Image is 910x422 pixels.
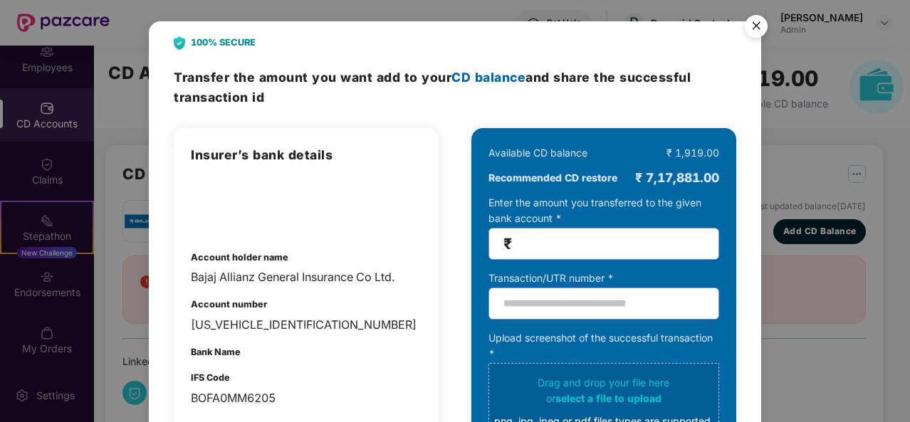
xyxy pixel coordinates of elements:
b: Account number [191,299,267,310]
b: Bank Name [191,347,241,357]
div: ₹ 1,919.00 [666,145,719,161]
b: Account holder name [191,252,288,263]
div: Transaction/UTR number * [488,270,719,286]
div: Bajaj Allianz General Insurance Co Ltd. [191,268,422,286]
b: IFS Code [191,372,230,383]
div: BOFA0MM6205 [191,389,422,407]
div: [US_VEHICLE_IDENTIFICATION_NUMBER] [191,316,422,334]
b: 100% SECURE [191,36,256,50]
img: svg+xml;base64,PHN2ZyB4bWxucz0iaHR0cDovL3d3dy53My5vcmcvMjAwMC9zdmciIHdpZHRoPSIyNCIgaGVpZ2h0PSIyOC... [174,36,185,50]
b: Recommended CD restore [488,170,617,186]
button: Close [736,8,775,46]
div: or [494,391,713,406]
img: login [191,179,265,229]
h3: Transfer the amount and share the successful transaction id [174,68,736,107]
span: CD balance [451,70,525,85]
span: select a file to upload [555,392,661,404]
img: svg+xml;base64,PHN2ZyB4bWxucz0iaHR0cDovL3d3dy53My5vcmcvMjAwMC9zdmciIHdpZHRoPSI1NiIgaGVpZ2h0PSI1Ni... [736,9,776,48]
div: Available CD balance [488,145,587,161]
span: you want add to your [312,70,525,85]
div: Enter the amount you transferred to the given bank account * [488,195,719,260]
h3: Insurer’s bank details [191,145,422,165]
span: ₹ [503,236,512,252]
div: ₹ 7,17,881.00 [635,168,719,188]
